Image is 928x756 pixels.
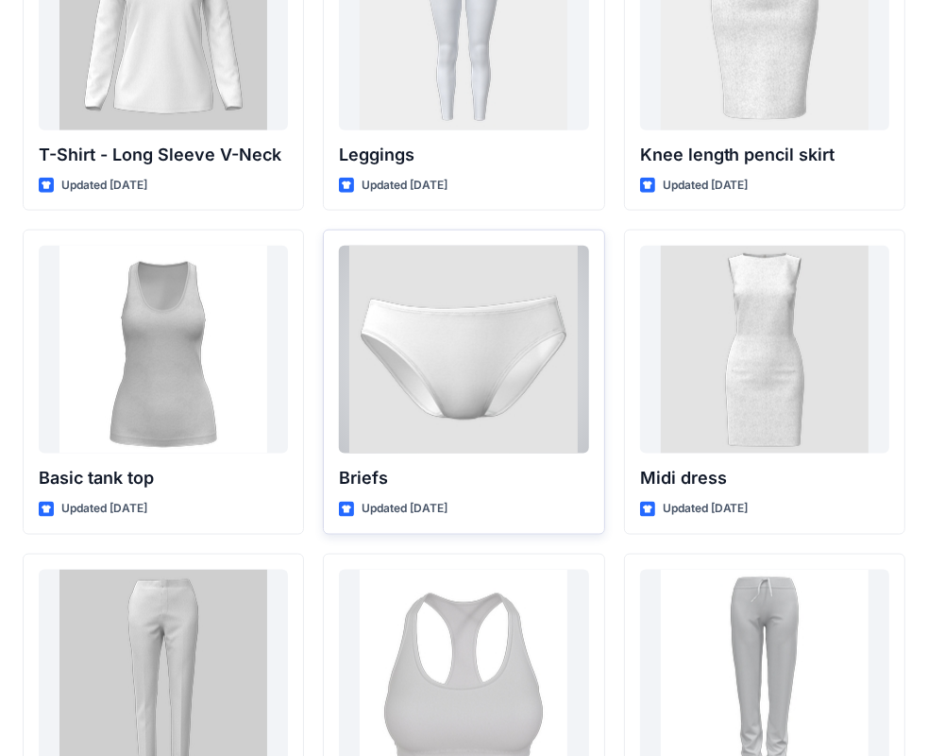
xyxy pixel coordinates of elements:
[663,176,749,196] p: Updated [DATE]
[640,142,889,168] p: Knee length pencil skirt
[39,246,288,454] a: Basic tank top
[362,499,447,519] p: Updated [DATE]
[663,499,749,519] p: Updated [DATE]
[339,142,588,168] p: Leggings
[640,246,889,454] a: Midi dress
[640,465,889,491] p: Midi dress
[39,465,288,491] p: Basic tank top
[339,465,588,491] p: Briefs
[61,176,147,196] p: Updated [DATE]
[362,176,447,196] p: Updated [DATE]
[339,246,588,454] a: Briefs
[61,499,147,519] p: Updated [DATE]
[39,142,288,168] p: T-Shirt - Long Sleeve V-Neck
